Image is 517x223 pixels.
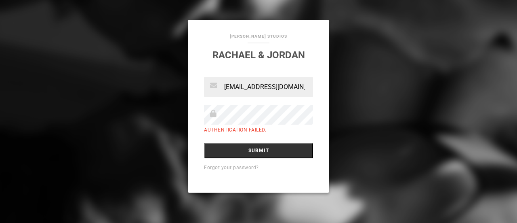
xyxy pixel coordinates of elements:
label: Authentication failed. [204,127,266,133]
a: Rachael & Jordan [212,50,305,61]
a: [PERSON_NAME] Studios [230,34,287,39]
input: Submit [204,143,313,159]
input: Email [204,77,313,97]
a: Forgot your password? [204,165,259,171]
